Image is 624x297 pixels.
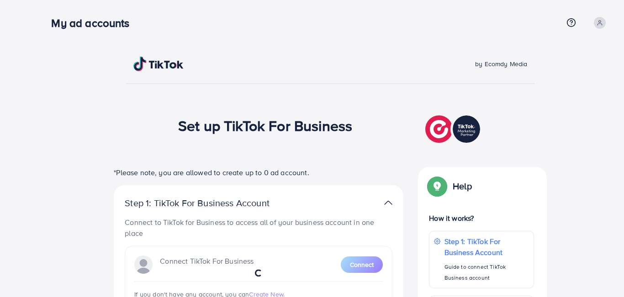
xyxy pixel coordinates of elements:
img: TikTok [133,57,184,71]
h1: Set up TikTok For Business [178,117,352,134]
p: Step 1: TikTok For Business Account [125,198,298,208]
h3: My ad accounts [51,16,137,30]
span: by Ecomdy Media [475,59,527,68]
p: *Please note, you are allowed to create up to 0 ad account. [114,167,403,178]
img: TikTok partner [425,113,482,145]
p: How it works? [429,213,534,224]
p: Help [453,181,472,192]
img: TikTok partner [384,196,392,209]
p: Guide to connect TikTok Business account [444,261,529,283]
p: Step 1: TikTok For Business Account [444,236,529,258]
img: Popup guide [429,178,445,194]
